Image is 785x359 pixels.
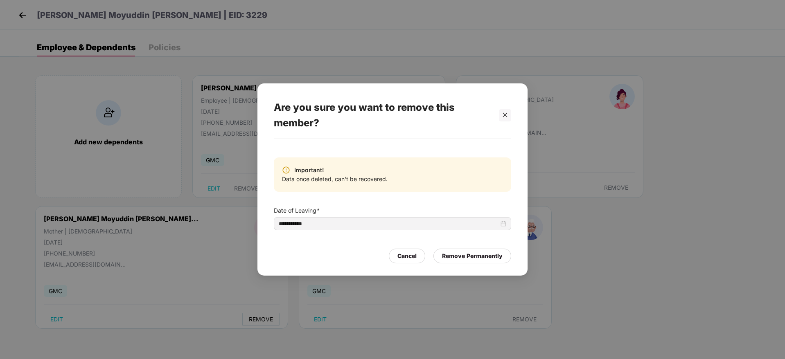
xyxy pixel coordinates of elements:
span: Data once deleted, can't be recovered. [282,175,388,184]
span: close [502,112,508,118]
div: Cancel [397,251,417,260]
div: Remove Permanently [442,251,503,260]
span: Date of Leaving* [274,206,511,215]
div: Are you sure you want to remove this member? [274,92,492,139]
img: svg+xml;base64,PHN2ZyBpZD0iV2FybmluZ18tXzIweDIwIiBkYXRhLW5hbWU9Ildhcm5pbmcgLSAyMHgyMCIgeG1sbnM9Im... [282,166,290,174]
span: Important! [290,166,324,175]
